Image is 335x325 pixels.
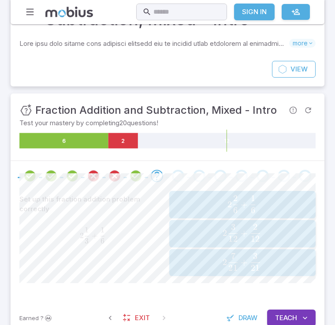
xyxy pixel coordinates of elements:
[251,234,260,245] span: 12
[193,170,205,182] div: Go to the next question
[223,257,228,268] span: 2
[19,314,53,322] p: Sign In to earn Mobius dollars
[85,225,89,235] span: 1
[238,313,257,323] span: Draw
[19,314,39,322] span: Earned
[260,253,261,265] span: ​
[238,224,239,236] span: ​
[135,313,150,323] span: Exit
[290,64,308,74] span: View
[275,313,297,323] span: Teach
[92,231,98,240] span: +
[272,61,316,78] a: View
[89,228,89,238] span: ​
[19,118,316,128] p: Test your mastery by completing 20 questions!
[229,234,238,245] span: 12
[227,199,232,209] span: 2
[301,103,316,118] span: Refresh Question
[100,225,104,235] span: 1
[253,222,258,232] span: 2
[41,314,44,322] span: ?
[233,193,238,203] span: 2
[151,170,163,182] div: Go to the next question
[278,170,290,182] div: Go to the next question
[85,236,89,246] span: 3
[35,102,277,118] h3: Fraction Addition and Subtraction, Mixed - Intro
[235,170,248,182] div: Go to the next question
[45,170,57,182] div: Review your answer
[229,263,238,274] span: 21
[172,170,184,182] div: Go to the next question
[260,224,261,236] span: ​
[286,103,301,118] span: Report an issue with the question
[19,39,289,49] p: Lore ipsu dolo sitame cons adipisci elitsedd eiu te incidid utlab etdolorem al enimadmi veniamqui...
[80,231,84,240] span: 2
[238,195,239,207] span: ​
[231,251,236,261] span: 7
[214,170,227,182] div: Go to the next question
[19,194,166,214] p: Set up this fraction addition problem correctly
[24,170,36,182] div: Review your answer
[238,253,239,265] span: ​
[130,170,142,182] div: Review your answer
[66,170,78,182] div: Review your answer
[234,4,275,20] a: Sign In
[251,263,260,274] span: 21
[299,170,311,182] div: Go to the next question
[253,251,258,261] span: 3
[241,257,248,268] span: +
[241,228,248,239] span: +
[231,222,236,232] span: 3
[87,170,100,182] div: Review your answer
[251,193,256,203] span: 1
[223,228,228,239] span: 2
[100,236,104,246] span: 6
[108,170,121,182] div: Review your answer
[257,170,269,182] div: Go to the next question
[241,199,248,209] span: +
